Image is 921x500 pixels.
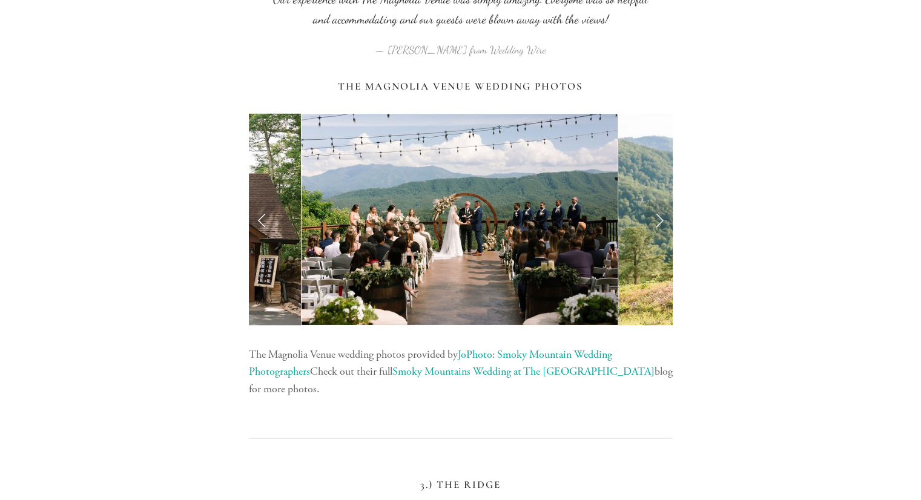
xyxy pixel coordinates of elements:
[646,202,673,238] a: Next Slide
[249,479,673,491] h3: 3.) The Ridge
[301,114,618,326] img: Outdoor ceremony at the magnolia venue near Asheville NC
[392,364,655,378] a: Smoky Mountains Wedding at The [GEOGRAPHIC_DATA]
[249,346,673,398] p: The Magnolia Venue wedding photos provided by Check out their full blog for more photos.
[249,81,673,93] h3: The Magnolia Venue Wedding Photos
[249,202,276,238] a: Previous Slide
[268,30,653,61] figcaption: — [PERSON_NAME] from Wedding Wire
